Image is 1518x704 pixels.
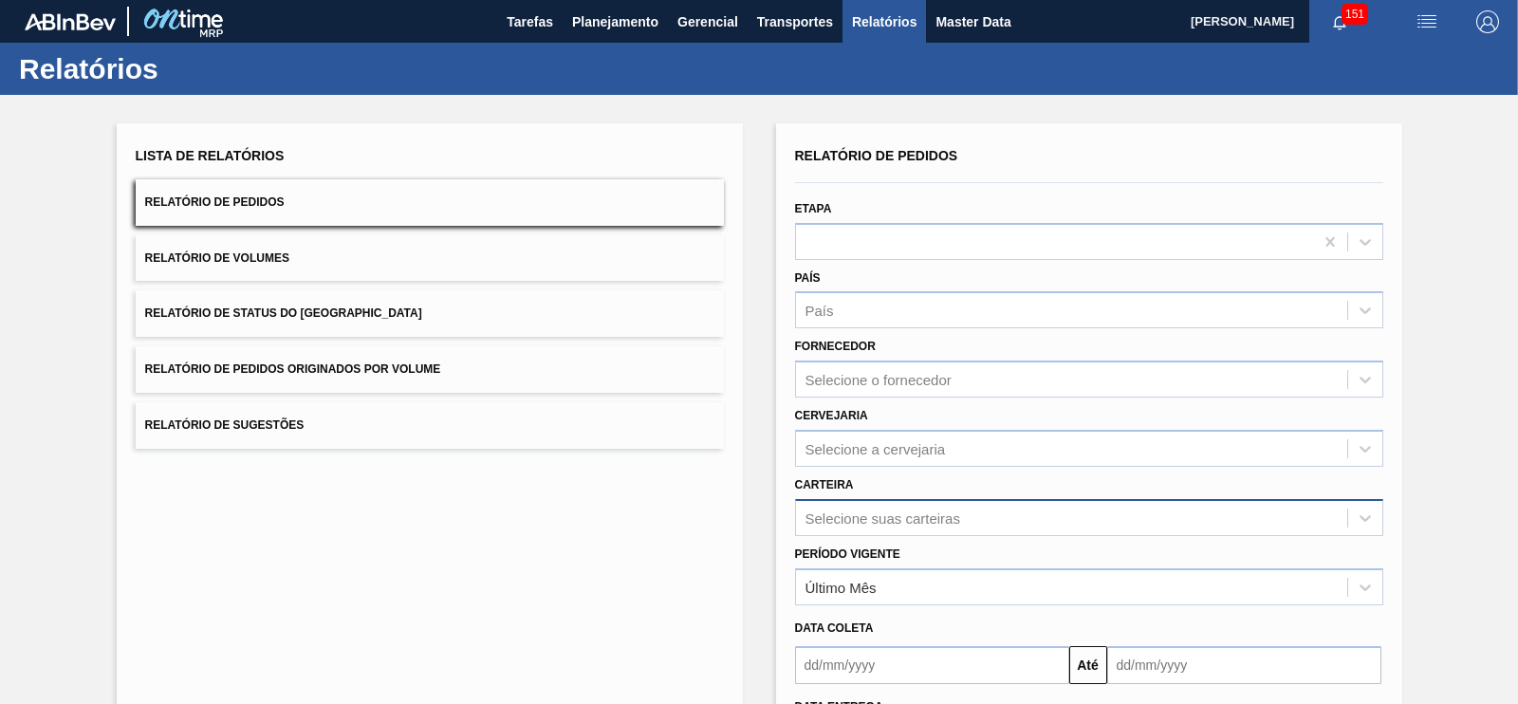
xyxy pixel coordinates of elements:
[145,362,441,376] span: Relatório de Pedidos Originados por Volume
[507,10,553,33] span: Tarefas
[25,13,116,30] img: TNhmsLtSVTkK8tSr43FrP2fwEKptu5GPRR3wAAAABJRU5ErkJggg==
[795,409,868,422] label: Cervejaria
[145,418,305,432] span: Relatório de Sugestões
[1069,646,1107,684] button: Até
[136,179,724,226] button: Relatório de Pedidos
[757,10,833,33] span: Transportes
[1416,10,1438,33] img: userActions
[795,202,832,215] label: Etapa
[136,346,724,393] button: Relatório de Pedidos Originados por Volume
[145,306,422,320] span: Relatório de Status do [GEOGRAPHIC_DATA]
[1309,9,1370,35] button: Notificações
[795,148,958,163] span: Relatório de Pedidos
[572,10,658,33] span: Planejamento
[805,303,834,319] div: País
[795,478,854,491] label: Carteira
[136,148,285,163] span: Lista de Relatórios
[1342,4,1368,25] span: 151
[852,10,916,33] span: Relatórios
[1107,646,1381,684] input: dd/mm/yyyy
[795,621,874,635] span: Data coleta
[145,195,285,209] span: Relatório de Pedidos
[677,10,738,33] span: Gerencial
[805,509,960,526] div: Selecione suas carteiras
[805,440,946,456] div: Selecione a cervejaria
[19,58,356,80] h1: Relatórios
[795,271,821,285] label: País
[136,402,724,449] button: Relatório de Sugestões
[795,340,876,353] label: Fornecedor
[935,10,1010,33] span: Master Data
[136,235,724,282] button: Relatório de Volumes
[795,547,900,561] label: Período Vigente
[145,251,289,265] span: Relatório de Volumes
[795,646,1069,684] input: dd/mm/yyyy
[805,372,952,388] div: Selecione o fornecedor
[136,290,724,337] button: Relatório de Status do [GEOGRAPHIC_DATA]
[1476,10,1499,33] img: Logout
[805,579,877,595] div: Último Mês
